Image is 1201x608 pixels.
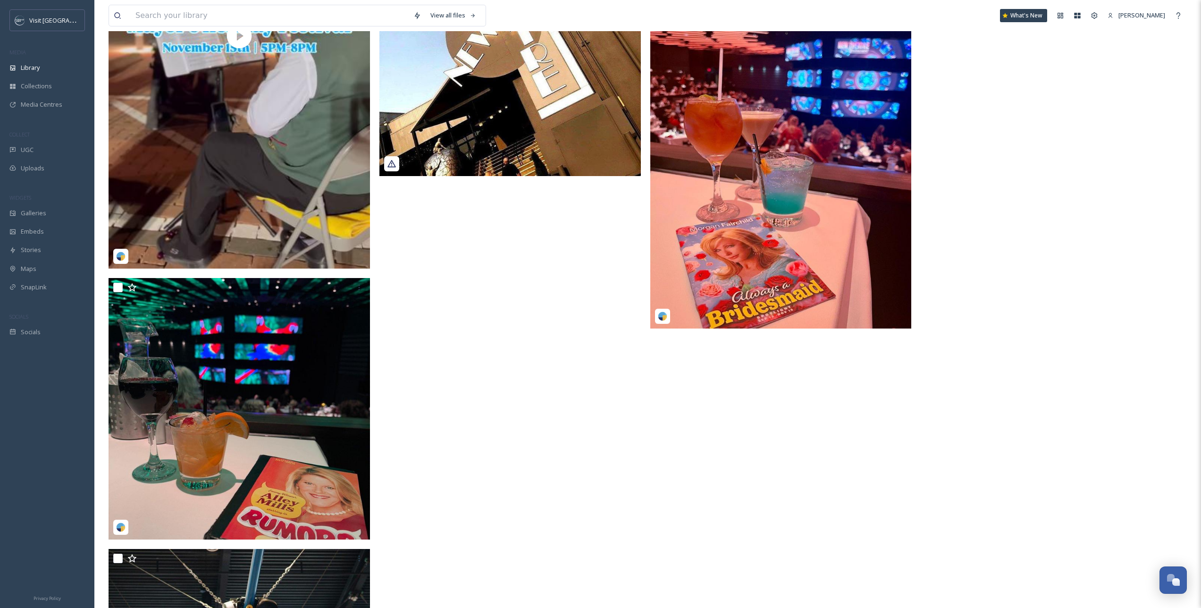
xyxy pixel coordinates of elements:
[21,328,41,337] span: Socials
[34,592,61,603] a: Privacy Policy
[21,100,62,109] span: Media Centres
[1000,9,1047,22] a: What's New
[658,312,667,321] img: snapsea-logo.png
[21,82,52,91] span: Collections
[109,278,370,540] img: visitoverlandpark_03312025_18031169927300483.jpg
[1103,6,1170,25] a: [PERSON_NAME]
[21,283,47,292] span: SnapLink
[21,164,44,173] span: Uploads
[9,49,26,56] span: MEDIA
[29,16,102,25] span: Visit [GEOGRAPHIC_DATA]
[21,63,40,72] span: Library
[21,245,41,254] span: Stories
[116,523,126,532] img: snapsea-logo.png
[426,6,481,25] a: View all files
[9,313,28,320] span: SOCIALS
[21,227,44,236] span: Embeds
[9,194,31,201] span: WIDGETS
[1118,11,1165,19] span: [PERSON_NAME]
[650,1,912,329] img: kansascitybucketlist_03312025_17940327494737646.jpg
[1159,566,1187,594] button: Open Chat
[34,595,61,601] span: Privacy Policy
[21,264,36,273] span: Maps
[9,131,30,138] span: COLLECT
[116,252,126,261] img: snapsea-logo.png
[131,5,409,26] input: Search your library
[21,145,34,154] span: UGC
[21,209,46,218] span: Galleries
[15,16,25,25] img: c3es6xdrejuflcaqpovn.png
